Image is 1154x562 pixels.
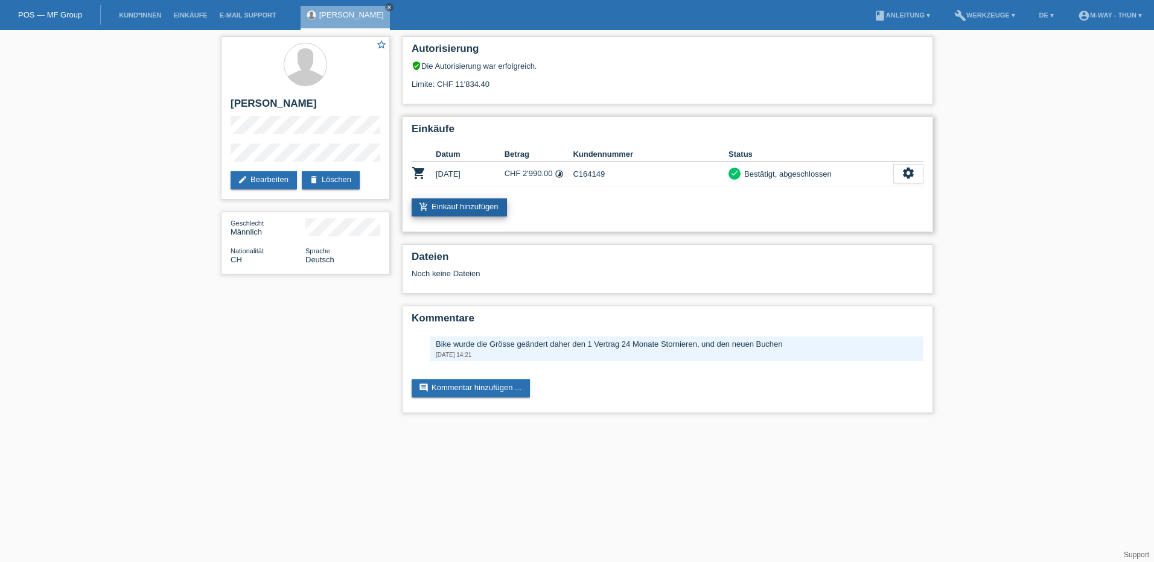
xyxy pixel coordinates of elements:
[436,162,505,186] td: [DATE]
[412,71,923,89] div: Limite: CHF 11'834.40
[573,147,728,162] th: Kundennummer
[419,383,429,393] i: comment
[231,98,380,116] h2: [PERSON_NAME]
[1078,10,1090,22] i: account_circle
[305,247,330,254] span: Sprache
[167,11,213,19] a: Einkäufe
[868,11,936,19] a: bookAnleitung ▾
[573,162,728,186] td: C164149
[214,11,282,19] a: E-Mail Support
[412,166,426,180] i: POSP00024578
[728,147,893,162] th: Status
[741,168,832,180] div: Bestätigt, abgeschlossen
[1033,11,1060,19] a: DE ▾
[376,39,387,50] i: star_border
[412,312,923,330] h2: Kommentare
[505,162,573,186] td: CHF 2'990.00
[376,39,387,52] a: star_border
[386,4,392,10] i: close
[412,123,923,141] h2: Einkäufe
[902,166,915,180] i: settings
[555,169,564,178] i: 24 Raten
[385,3,394,11] a: close
[1072,11,1148,19] a: account_circlem-way - Thun ▾
[302,171,360,189] a: deleteLöschen
[309,175,319,185] i: delete
[730,169,739,177] i: check
[412,198,507,216] a: add_shopping_cartEinkauf hinzufügen
[305,255,334,264] span: Deutsch
[231,218,305,236] div: Männlich
[412,269,780,278] div: Noch keine Dateien
[1124,551,1149,559] a: Support
[436,339,917,349] div: Bike wurde die Grösse geändert daher den 1 Vertrag 24 Monate Stornieren, und den neuen Buchen
[231,171,297,189] a: editBearbeiten
[319,10,384,19] a: [PERSON_NAME]
[412,379,530,397] a: commentKommentar hinzufügen ...
[412,61,923,71] div: Die Autorisierung war erfolgreich.
[412,43,923,61] h2: Autorisierung
[231,255,242,264] span: Schweiz
[505,147,573,162] th: Betrag
[419,202,429,212] i: add_shopping_cart
[954,10,966,22] i: build
[412,251,923,269] h2: Dateien
[874,10,886,22] i: book
[412,61,421,71] i: verified_user
[113,11,167,19] a: Kund*innen
[231,247,264,254] span: Nationalität
[18,10,82,19] a: POS — MF Group
[436,352,917,358] div: [DATE] 14:21
[238,175,247,185] i: edit
[231,219,264,227] span: Geschlecht
[436,147,505,162] th: Datum
[948,11,1021,19] a: buildWerkzeuge ▾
